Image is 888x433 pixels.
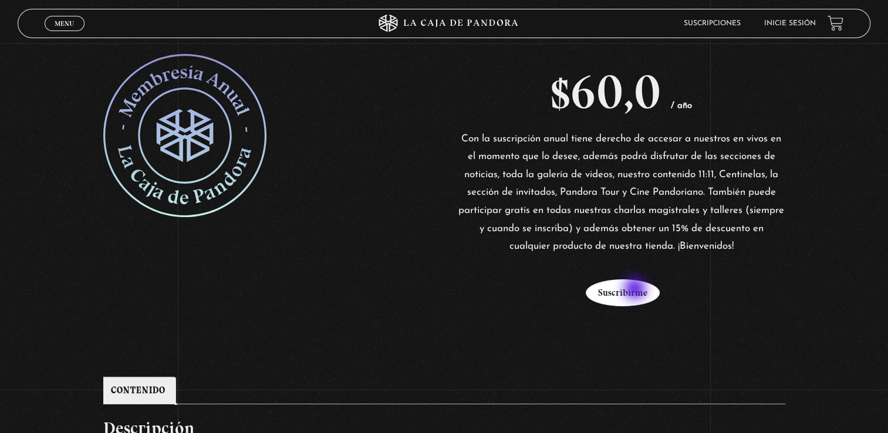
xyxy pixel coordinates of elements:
a: Inicie sesión [764,20,816,27]
span: $ [551,64,570,120]
bdi: 60,0 [551,64,661,120]
span: Cerrar [50,30,78,38]
span: / año [671,102,692,110]
p: Con la suscripción anual tiene derecho de accesar a nuestros en vivos en el momento que lo desee,... [458,130,785,256]
a: Suscripciones [684,20,741,27]
a: Contenido [111,377,166,404]
span: Menu [55,20,74,27]
button: Suscribirme [586,279,660,306]
a: View your shopping cart [828,15,843,31]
